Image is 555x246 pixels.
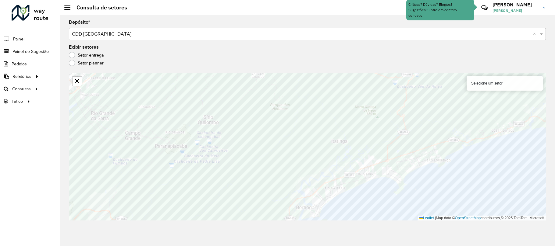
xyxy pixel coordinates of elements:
[12,61,27,67] span: Pedidos
[13,36,24,42] span: Painel
[419,216,434,220] a: Leaflet
[73,77,82,86] a: Abrir mapa em tela cheia
[418,216,546,221] div: Map data © contributors,© 2025 TomTom, Microsoft
[69,19,90,26] label: Depósito
[478,1,491,14] a: Contato Rápido
[12,48,49,55] span: Painel de Sugestão
[12,86,31,92] span: Consultas
[70,4,127,11] h2: Consulta de setores
[12,73,31,80] span: Relatórios
[69,52,104,58] label: Setor entrega
[467,76,543,91] div: Selecione um setor
[69,60,104,66] label: Setor planner
[493,2,538,8] h3: [PERSON_NAME]
[493,8,538,13] span: [PERSON_NAME]
[533,30,538,38] span: Clear all
[12,98,23,105] span: Tático
[455,216,481,220] a: OpenStreetMap
[69,43,99,51] label: Exibir setores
